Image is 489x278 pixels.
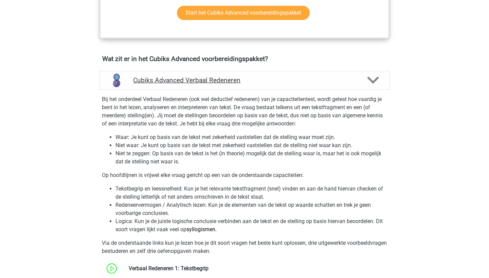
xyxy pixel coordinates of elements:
[186,226,217,233] a: syllogismen.
[96,71,393,90] a: verbaal redeneren Cubiks Advanced Verbaal Redeneren
[115,217,387,234] li: Logica: Kun je de juiste logische conclusie verbinden aan de tekst en de stelling op basis hierva...
[115,133,387,141] li: Waar: Je kunt op basis van de tekst met zekerheid vaststellen dat de stelling waar moet zijn.
[115,150,387,166] li: Niet te zeggen: Op basis van de tekst is het (in theorie) mogelijk dat de stelling waar is, maar ...
[133,76,356,84] h4: Cubiks Advanced Verbaal Redeneren
[102,239,387,255] p: Via de onderstaande links kun je lezen hoe je dit soort vragen het beste kunt oplossen, drie uitg...
[108,72,125,89] img: verbaal redeneren
[115,141,387,150] li: Niet waar: Je kunt op basis van de tekst met zekerheid vaststellen dat de stelling niet waar kan ...
[124,264,390,273] div: Verbaal Redeneren 1: Tekstbegrip
[177,6,310,20] a: Start het Cubiks Advanced voorbereidingspakket
[102,95,387,128] p: Bij het onderdeel Verbaal Redeneren (ook wel deductief redeneren) van je capaciteitentest, wordt ...
[115,185,387,201] li: Tekstbegrip en leessnelheid: Kun je het relevante tekstfragment (snel) vinden en aan de hand hier...
[115,201,387,217] li: Redeneervermogen / Analytisch lezen: Kun je de elementen van de tekst op waarde schatten en trek ...
[102,55,387,63] h4: Wat zit er in het Cubiks Advanced voorbereidingspakket?
[102,171,387,179] p: Op hoofdlijnen is vrijwel elke vraag gericht op een van de onderstaande capaciteiten:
